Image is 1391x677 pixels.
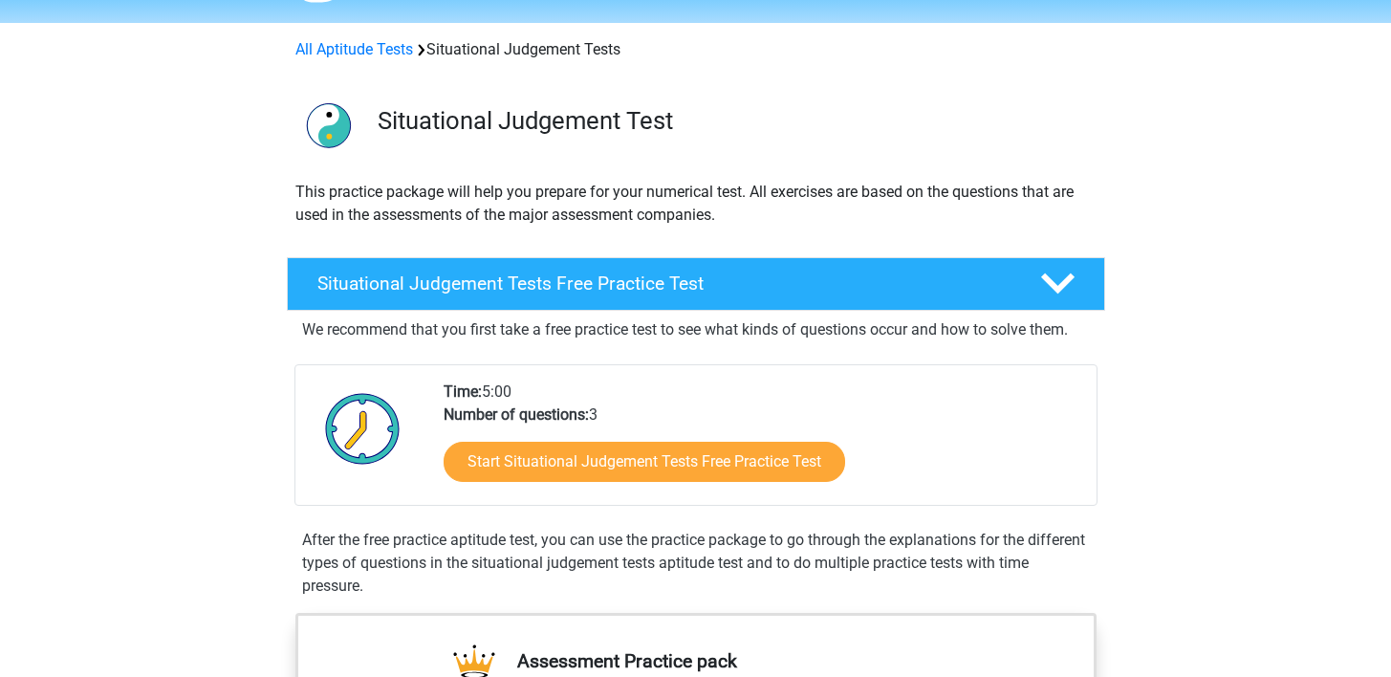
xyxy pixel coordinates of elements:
[444,442,845,482] a: Start Situational Judgement Tests Free Practice Test
[444,405,589,424] b: Number of questions:
[294,529,1098,598] div: After the free practice aptitude test, you can use the practice package to go through the explana...
[317,273,1010,295] h4: Situational Judgement Tests Free Practice Test
[429,381,1096,505] div: 5:00 3
[315,381,411,476] img: Clock
[302,318,1090,341] p: We recommend that you first take a free practice test to see what kinds of questions occur and ho...
[444,382,482,401] b: Time:
[378,106,1090,136] h3: Situational Judgement Test
[288,38,1104,61] div: Situational Judgement Tests
[295,181,1097,227] p: This practice package will help you prepare for your numerical test. All exercises are based on t...
[288,84,369,165] img: situational judgement tests
[295,40,413,58] a: All Aptitude Tests
[279,257,1113,311] a: Situational Judgement Tests Free Practice Test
